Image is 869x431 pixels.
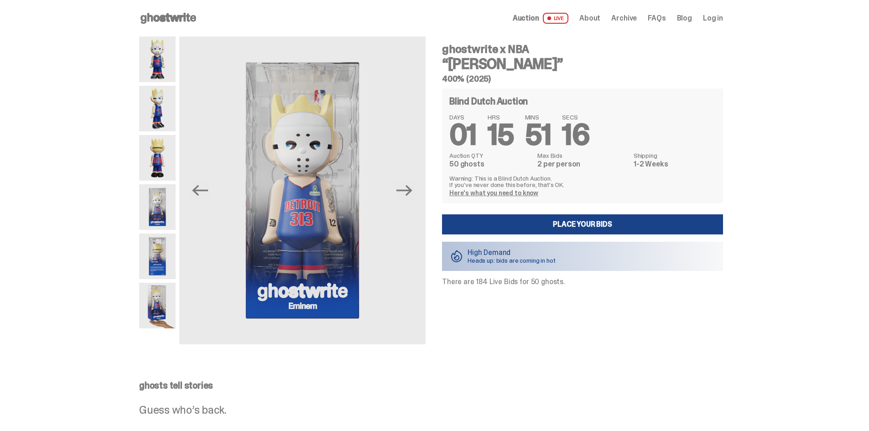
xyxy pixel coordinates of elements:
p: ghosts tell stories [139,381,723,390]
h4: ghostwrite x NBA [442,44,723,55]
img: Eminem_NBA_400_13.png [139,234,176,279]
img: Copy%20of%20Eminem_NBA_400_1.png [139,36,176,82]
p: Heads up: bids are coming in hot [468,257,556,264]
h3: “[PERSON_NAME]” [442,57,723,71]
a: About [579,15,600,22]
dt: Max Bids [537,152,628,159]
h5: 400% (2025) [442,75,723,83]
span: 16 [562,116,589,154]
span: 01 [449,116,477,154]
a: FAQs [648,15,666,22]
img: Eminem_NBA_400_12.png [139,184,176,230]
p: High Demand [468,249,556,256]
span: 15 [488,116,514,154]
span: DAYS [449,114,477,120]
img: Eminem_NBA_400_12.png [179,36,426,344]
span: Auction [513,15,539,22]
span: 51 [525,116,552,154]
span: HRS [488,114,514,120]
button: Previous [190,181,210,201]
dt: Shipping [634,152,716,159]
dd: 1-2 Weeks [634,161,716,168]
dd: 50 ghosts [449,161,532,168]
dt: Auction QTY [449,152,532,159]
img: Copy%20of%20Eminem_NBA_400_3.png [139,86,176,131]
p: Warning: This is a Blind Dutch Auction. If you’ve never done this before, that’s OK. [449,175,716,188]
button: Next [395,181,415,201]
p: There are 184 Live Bids for 50 ghosts. [442,278,723,286]
a: Auction LIVE [513,13,568,24]
span: LIVE [543,13,569,24]
span: SECS [562,114,589,120]
img: Copy%20of%20Eminem_NBA_400_6.png [139,135,176,181]
a: Archive [611,15,637,22]
span: MINS [525,114,552,120]
a: Place your Bids [442,214,723,234]
h4: Blind Dutch Auction [449,97,528,106]
a: Log in [703,15,723,22]
a: Here's what you need to know [449,189,538,197]
a: Blog [677,15,692,22]
dd: 2 per person [537,161,628,168]
img: eminem%20scale.png [139,283,176,328]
